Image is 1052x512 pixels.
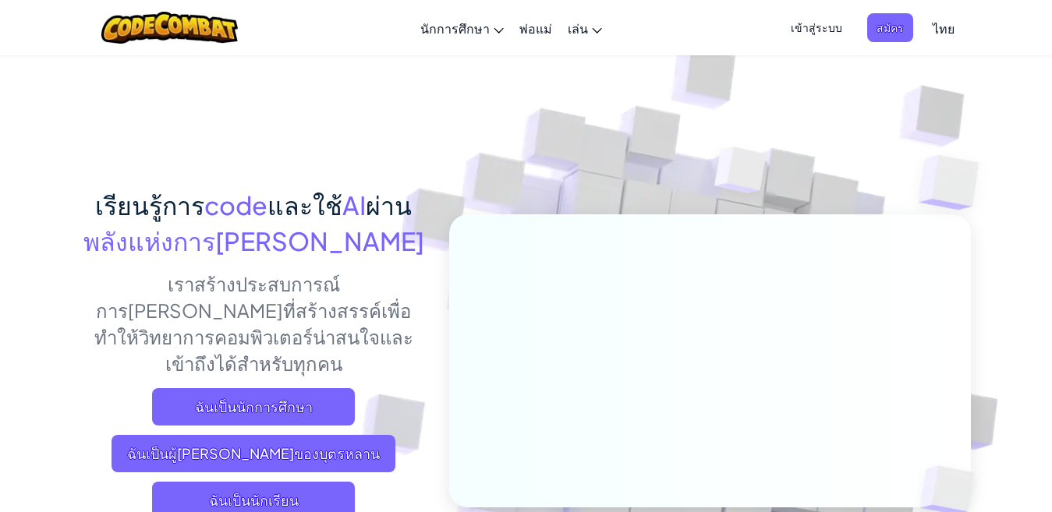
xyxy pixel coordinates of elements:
span: นักการศึกษา [420,20,490,37]
img: CodeCombat logo [101,12,238,44]
a: ฉันเป็นผู้[PERSON_NAME]ของบุตรหลาน [112,435,395,472]
button: สมัคร [867,13,913,42]
span: และใช้ [267,189,342,221]
span: code [204,189,267,221]
span: AI [342,189,366,221]
span: ผ่าน [366,189,412,221]
span: เล่น [568,20,588,37]
a: ฉันเป็นนักการศึกษา [152,388,355,425]
a: ไทย [925,7,962,49]
p: เราสร้างประสบการณ์การ[PERSON_NAME]ที่สร้างสรรค์เพื่อทำให้วิทยาการคอมพิวเตอร์น่าสนใจและเข้าถึงได้ส... [82,270,426,376]
button: เข้าสู่ระบบ [781,13,852,42]
span: พลังแห่งการ[PERSON_NAME] [83,225,424,256]
span: เรียนรู้การ [95,189,204,221]
a: พ่อแม่ [512,7,560,49]
a: นักการศึกษา [413,7,512,49]
span: ไทย [933,20,955,37]
a: เล่น [560,7,610,49]
img: Overlap cubes [887,117,1022,249]
img: Overlap cubes [685,116,797,232]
